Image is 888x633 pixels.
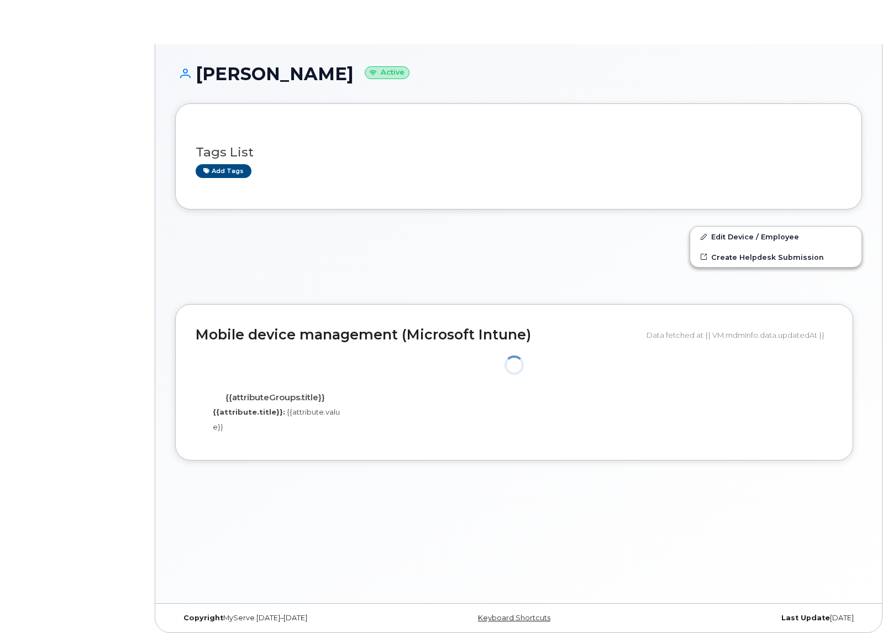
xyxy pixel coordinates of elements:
a: Keyboard Shortcuts [478,614,550,622]
a: Edit Device / Employee [690,227,861,247]
h4: {{attributeGroups.title}} [204,393,346,402]
label: {{attribute.title}}: [213,407,285,417]
div: MyServe [DATE]–[DATE] [175,614,404,622]
div: [DATE] [633,614,862,622]
h1: [PERSON_NAME] [175,64,862,83]
strong: Last Update [781,614,830,622]
small: Active [365,66,409,79]
strong: Copyright [183,614,223,622]
span: {{attribute.value}} [213,407,340,431]
h2: Mobile device management (Microsoft Intune) [196,327,638,343]
a: Add tags [196,164,251,178]
h3: Tags List [196,145,842,159]
a: Create Helpdesk Submission [690,247,861,267]
div: Data fetched at {{ VM.mdmInfo.data.updatedAt }} [647,325,833,346]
